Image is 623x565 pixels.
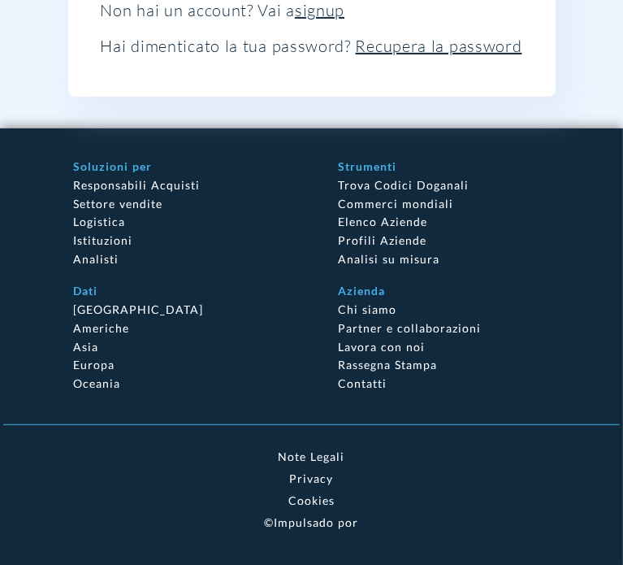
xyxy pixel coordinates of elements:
[356,36,522,56] a: Recupera la password
[338,358,437,372] a: Rassegna Stampa
[73,340,98,354] a: Asia
[73,376,120,390] a: Oceania
[101,1,523,20] p: Non hai un account? Vai a
[338,215,427,228] a: Elenco Aziende
[338,252,439,266] a: Analisi su misura
[338,197,453,211] a: Commerci mondiali
[73,284,97,298] a: Dati
[265,515,359,529] div: © Impulsado por
[73,178,200,192] a: Responsabili Acquisti
[73,321,129,335] a: Americhe
[101,37,523,56] p: Hai dimenticato la tua password?
[290,472,334,485] a: Privacy
[338,233,426,247] a: Profili Aziende
[338,321,481,335] a: Partner e collaborazioni
[338,159,396,173] a: Strumenti
[73,302,203,316] a: [GEOGRAPHIC_DATA]
[338,284,385,298] a: Azienda
[338,376,387,390] a: Contatti
[338,178,469,192] a: Trova Codici Doganali
[279,450,345,463] a: Note Legali
[338,340,425,354] a: Lavora con noi
[338,302,396,316] a: Chi siamo
[73,197,162,211] a: Settore vendite
[73,159,152,173] a: Soluzioni per
[73,358,115,372] a: Europa
[288,493,335,507] a: Cookies
[73,233,132,247] a: Istituzioni
[73,252,119,266] a: Analisti
[73,215,125,228] a: Logistica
